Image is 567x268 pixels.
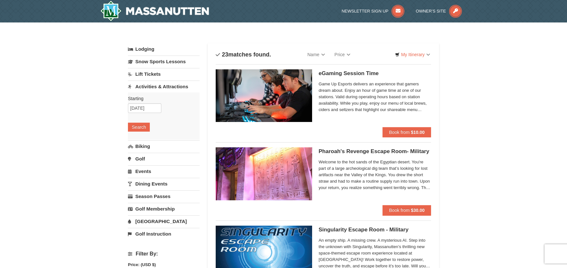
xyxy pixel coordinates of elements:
a: Golf Instruction [128,228,200,240]
span: Owner's Site [416,9,446,13]
strong: $10.00 [411,130,425,135]
a: Name [302,48,329,61]
span: Book from [389,130,410,135]
h4: matches found. [216,51,271,58]
a: Biking [128,140,200,152]
a: My Itinerary [391,50,434,59]
a: Snow Sports Lessons [128,56,200,67]
a: Price [330,48,355,61]
img: 6619913-410-20a124c9.jpg [216,147,312,200]
a: [GEOGRAPHIC_DATA] [128,215,200,227]
img: 19664770-34-0b975b5b.jpg [216,69,312,122]
a: Golf Membership [128,203,200,215]
a: Golf [128,153,200,165]
a: Lodging [128,43,200,55]
strong: Price: (USD $) [128,262,156,267]
strong: $30.00 [411,208,425,213]
span: 23 [222,51,228,58]
a: Owner's Site [416,9,462,13]
h5: Singularity Escape Room - Military [319,227,431,233]
h5: Pharoah's Revenge Escape Room- Military [319,148,431,155]
a: Massanutten Resort [100,1,209,21]
label: Starting [128,95,195,102]
h4: Filter By: [128,251,200,257]
a: Season Passes [128,190,200,202]
span: Game Up Esports delivers an experience that gamers dream about. Enjoy an hour of game time at one... [319,81,431,113]
button: Book from $30.00 [382,205,431,215]
a: Lift Tickets [128,68,200,80]
span: Book from [389,208,410,213]
span: Welcome to the hot sands of the Egyptian desert. You're part of a large archeological dig team th... [319,159,431,191]
a: Activities & Attractions [128,81,200,92]
a: Newsletter Sign Up [342,9,405,13]
button: Search [128,123,150,132]
span: Newsletter Sign Up [342,9,389,13]
a: Dining Events [128,178,200,190]
img: Massanutten Resort Logo [100,1,209,21]
h5: eGaming Session Time [319,70,431,77]
a: Events [128,165,200,177]
button: Book from $10.00 [382,127,431,137]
